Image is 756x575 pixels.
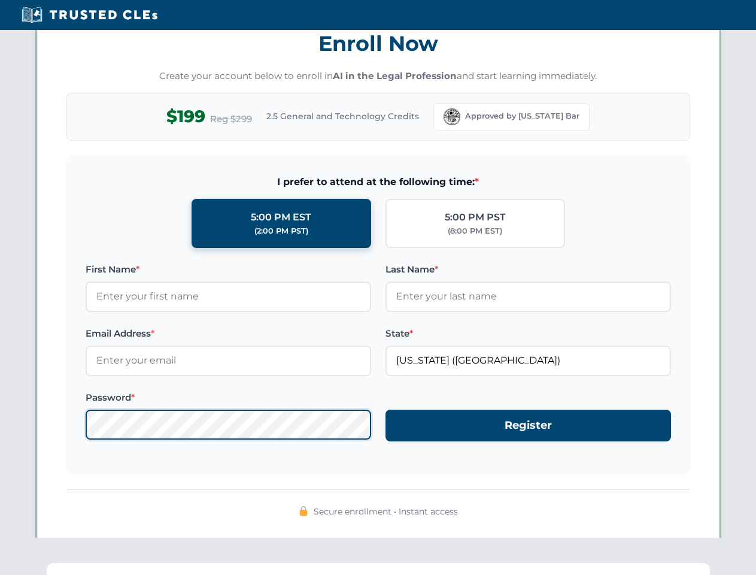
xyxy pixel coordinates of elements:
[251,210,311,225] div: 5:00 PM EST
[385,346,671,376] input: Florida (FL)
[385,282,671,311] input: Enter your last name
[86,346,371,376] input: Enter your email
[385,262,671,277] label: Last Name
[314,505,458,518] span: Secure enrollment • Instant access
[66,69,690,83] p: Create your account below to enroll in and start learning immediately.
[86,391,371,405] label: Password
[86,174,671,190] span: I prefer to attend at the following time:
[299,506,308,516] img: 🔒
[86,282,371,311] input: Enter your first name
[445,210,506,225] div: 5:00 PM PST
[86,326,371,341] label: Email Address
[266,110,419,123] span: 2.5 General and Technology Credits
[210,112,252,126] span: Reg $299
[66,25,690,62] h3: Enroll Now
[465,110,579,122] span: Approved by [US_STATE] Bar
[166,103,205,130] span: $199
[333,70,457,81] strong: AI in the Legal Profession
[18,6,161,24] img: Trusted CLEs
[385,410,671,441] button: Register
[385,326,671,341] label: State
[254,225,308,237] div: (2:00 PM PST)
[444,108,460,125] img: Florida Bar
[448,225,502,237] div: (8:00 PM EST)
[86,262,371,277] label: First Name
